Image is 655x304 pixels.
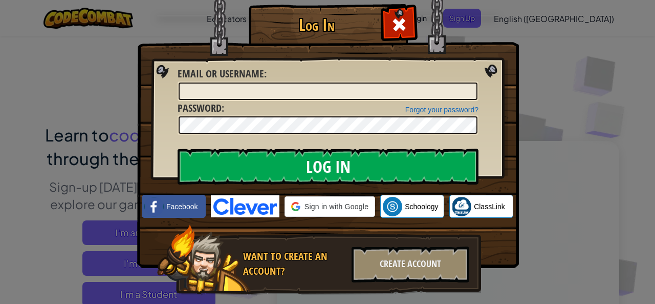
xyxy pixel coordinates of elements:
[211,195,279,217] img: clever-logo-blue.png
[405,106,478,114] a: Forgot your password?
[178,101,222,115] span: Password
[178,67,264,80] span: Email or Username
[166,201,198,212] span: Facebook
[178,67,267,82] label: :
[144,197,164,216] img: facebook_small.png
[251,16,382,34] h1: Log In
[304,201,368,212] span: Sign in with Google
[383,197,402,216] img: schoology.png
[352,247,469,282] div: Create Account
[243,249,345,278] div: Want to create an account?
[178,149,478,185] input: Log In
[474,201,505,212] span: ClassLink
[285,196,375,217] div: Sign in with Google
[178,101,224,116] label: :
[405,201,438,212] span: Schoology
[452,197,471,216] img: classlink-logo-small.png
